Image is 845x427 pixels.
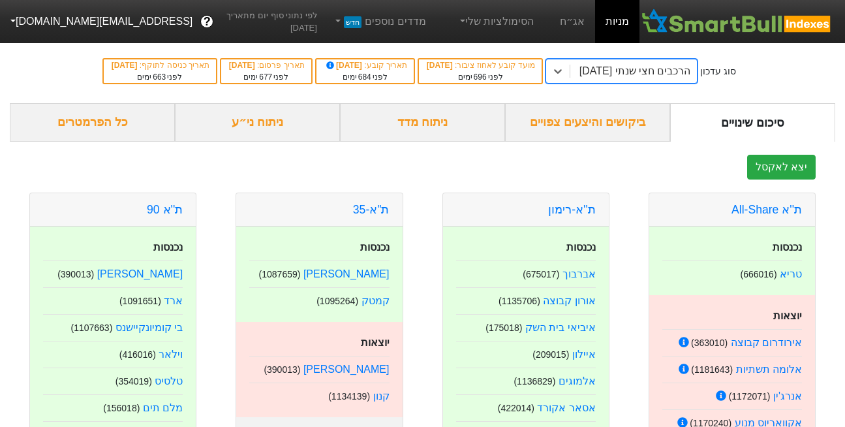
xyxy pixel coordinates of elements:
a: איביאי בית השק [525,322,596,333]
small: ( 1135706 ) [499,296,540,306]
small: ( 1107663 ) [70,323,112,333]
a: [PERSON_NAME] [303,364,390,375]
a: אנרג'ין [773,390,802,402]
small: ( 390013 ) [264,364,300,375]
div: תאריך קובע : [323,59,407,71]
small: ( 1136829 ) [514,376,555,387]
span: [DATE] [427,61,455,70]
a: אורון קבוצה [543,295,595,306]
div: תאריך פרסום : [228,59,305,71]
small: ( 1134139 ) [328,391,370,402]
small: ( 1181643 ) [691,364,733,375]
small: ( 675017 ) [523,269,559,279]
a: הסימולציות שלי [452,8,540,35]
div: לפני ימים [110,71,209,83]
small: ( 1172071 ) [729,391,771,402]
small: ( 1091651 ) [119,296,161,306]
a: אברבוך [562,268,596,279]
span: חדש [344,16,361,28]
a: מדדים נוספיםחדש [328,8,431,35]
a: איילון [572,349,596,360]
span: ? [204,13,211,31]
div: ביקושים והיצעים צפויים [505,103,670,142]
a: [PERSON_NAME] [97,268,183,279]
span: [DATE] [112,61,140,70]
div: הרכבים חצי שנתי [DATE] [579,63,691,79]
strong: יוצאות [361,337,390,348]
span: [DATE] [324,61,365,70]
a: קנון [373,390,390,402]
div: ניתוח ני״ע [175,103,340,142]
div: סוג עדכון [700,65,736,78]
strong: נכנסות [153,242,183,253]
a: קמטק [361,295,390,306]
small: ( 156018 ) [103,403,140,413]
div: כל הפרמטרים [10,103,175,142]
a: וילאר [159,349,183,360]
a: בי קומיונקיישנס [115,322,183,333]
a: אסאר אקורד [537,402,595,413]
button: יצא לאקסל [747,155,816,180]
strong: יוצאות [773,310,802,321]
span: לפי נתוני סוף יום מתאריך [DATE] [221,9,317,35]
div: לפני ימים [425,71,535,83]
a: [PERSON_NAME] [303,268,390,279]
small: ( 666016 ) [740,269,776,279]
a: ת''א-רימון [548,203,596,216]
div: סיכום שינויים [670,103,835,142]
small: ( 175018 ) [485,323,522,333]
small: ( 1087659 ) [259,269,301,279]
strong: נכנסות [566,242,596,253]
small: ( 354019 ) [115,376,152,387]
span: 677 [259,72,272,82]
div: ניתוח מדד [340,103,505,142]
div: לפני ימים [323,71,407,83]
strong: נכנסות [773,242,802,253]
strong: נכנסות [360,242,390,253]
a: אירודרום קבוצה [731,337,802,348]
span: 696 [474,72,487,82]
span: 663 [153,72,166,82]
small: ( 416016 ) [119,349,156,360]
a: ארד [164,295,183,306]
a: ת''א 90 [147,203,183,216]
div: תאריך כניסה לתוקף : [110,59,209,71]
a: אלמוגים [559,375,596,387]
small: ( 209015 ) [532,349,569,360]
small: ( 1095264 ) [316,296,358,306]
small: ( 390013 ) [57,269,94,279]
div: לפני ימים [228,71,305,83]
a: ת"א-35 [353,203,390,216]
span: 684 [358,72,371,82]
div: מועד קובע לאחוז ציבור : [425,59,535,71]
a: טריא [780,268,802,279]
a: טלסיס [155,375,183,387]
small: ( 363010 ) [691,338,728,348]
a: אלומה תשתיות [736,364,802,375]
a: מלם תים [143,402,183,413]
small: ( 422014 ) [498,403,534,413]
span: [DATE] [229,61,257,70]
a: ת''א All-Share [731,203,802,216]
